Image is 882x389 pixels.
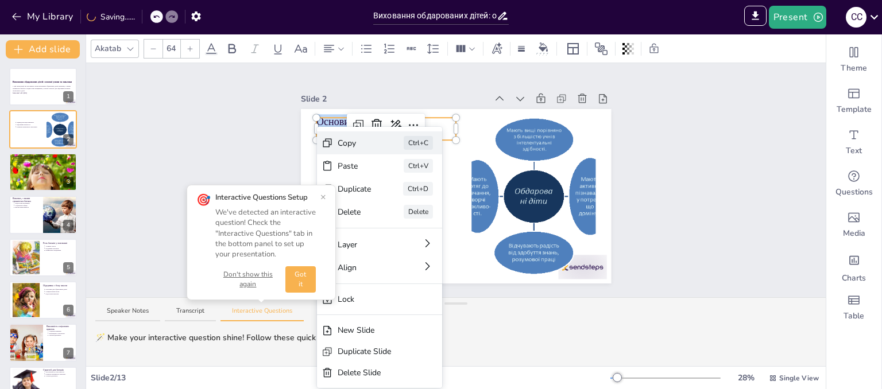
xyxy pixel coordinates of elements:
div: Ctrl+V [404,159,433,173]
button: Add slide [6,40,80,59]
div: New Slide [338,324,405,336]
p: Умови для розвитку обдарованих дітей [13,155,73,158]
div: 5 [9,239,77,277]
p: Індивідуалізація навчання [17,121,45,123]
div: Border settings [515,40,528,58]
div: Paste [338,160,372,172]
div: Delete [404,205,433,219]
div: 6 [63,305,73,316]
span: Template [837,104,872,115]
p: Стратегії для батьків [43,368,73,371]
p: Соціальні навички [49,330,73,333]
div: Ctrl+C [404,136,433,150]
button: Interactive Questions [220,306,304,322]
div: Copy [338,137,372,149]
div: Slide 2 / 13 [91,372,610,384]
button: Speaker Notes [95,306,160,322]
p: Підтримка з боку школи [43,284,73,287]
p: Спеціалізовані курси [45,290,73,293]
p: Заохочення до самостійності [45,371,73,373]
div: Duplicate [338,183,371,195]
span: Table [844,310,864,322]
button: Transcript [165,306,216,322]
div: Layout [564,40,582,58]
div: Ctrl+D [403,182,433,196]
div: Interactive Questions Setup [215,192,316,203]
div: Slide 2 [301,93,487,105]
div: Get real-time input from your audience [826,163,881,204]
p: Розвиток емоційного інтелекту [45,373,73,375]
div: 2 [9,110,77,148]
p: Сприятливе середовище [15,157,73,160]
strong: Виховання обдарованих дітей: основні умови та виклики [13,80,72,83]
p: Доступ до ресурсів [15,160,73,162]
div: Change the overall theme [826,39,881,80]
div: Background color [535,42,552,55]
button: С С [846,6,866,29]
div: Add images, graphics, shapes or video [826,204,881,246]
p: Комфортне середовище [45,249,73,251]
div: Duplicate Slide [338,345,405,357]
p: Розвиток критичного мислення [17,126,45,128]
div: 🪄 Make your interactive question shine! Follow these quick steps. [95,332,340,344]
span: Position [594,42,608,56]
div: Lock [338,293,405,305]
div: 7 [9,324,77,361]
p: Generated with [URL] [13,92,73,94]
p: Інтеграція в суспільство [49,332,73,334]
p: Програми для обдарованих дітей [45,288,73,290]
p: Підтримка творчості [17,123,45,126]
p: Виклики, з якими стикаються батьки [13,197,40,203]
p: Підтримка з боку сім'ї [15,162,73,164]
p: Підтримка інтересів [45,247,73,250]
button: × [320,192,326,201]
p: Висока вимогливість [15,207,40,209]
div: Add charts and graphs [826,246,881,287]
div: 28 % [732,372,760,384]
div: Saving...... [87,11,135,23]
button: Got it [285,266,316,293]
div: Align [338,262,389,274]
input: Insert title [373,7,497,24]
div: Delete [338,206,372,218]
div: 3 [9,153,77,191]
p: Соціальна ізоляція [15,204,40,207]
button: My Library [9,7,78,26]
span: Theme [841,63,867,74]
div: 🎯 [196,192,211,208]
div: 3 [63,177,73,188]
span: Single View [779,373,819,383]
span: Text [846,145,862,157]
div: Add text boxes [826,122,881,163]
div: Add ready made slides [826,80,881,122]
div: 2 [63,134,73,145]
p: Підтримка творчості [335,168,463,178]
div: We've detected an interactive question! Check the "Interactive Questions" tab in the bottom panel... [215,207,316,259]
div: 4 [63,220,73,231]
p: Спільна діяльність [49,334,73,337]
span: Questions [835,186,873,198]
div: С С [846,7,866,28]
div: 4 [9,196,77,234]
div: Akatab [92,40,123,57]
div: Text effects [488,40,505,58]
div: 7 [63,348,73,359]
span: Export to PowerPoint [744,6,767,29]
p: Розвиток критичного мислення [335,178,463,188]
p: Недостатня підтримка [15,202,40,204]
span: Media [843,228,865,239]
div: 1 [63,91,73,102]
p: Активна участь [45,245,73,247]
div: 6 [9,281,77,319]
div: 5 [63,262,73,273]
span: Charts [842,273,866,284]
p: Роль батьків у вихованні [43,241,73,244]
div: Add a table [826,287,881,328]
button: Present [769,6,826,29]
p: Індивідуалізація навчання [335,158,463,168]
button: Don't show this again [215,270,281,289]
p: Підготовка вчителів [45,293,73,295]
div: Layer [338,239,389,251]
div: Column Count [452,40,478,58]
p: Важливість соціальних навичок [47,325,73,331]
